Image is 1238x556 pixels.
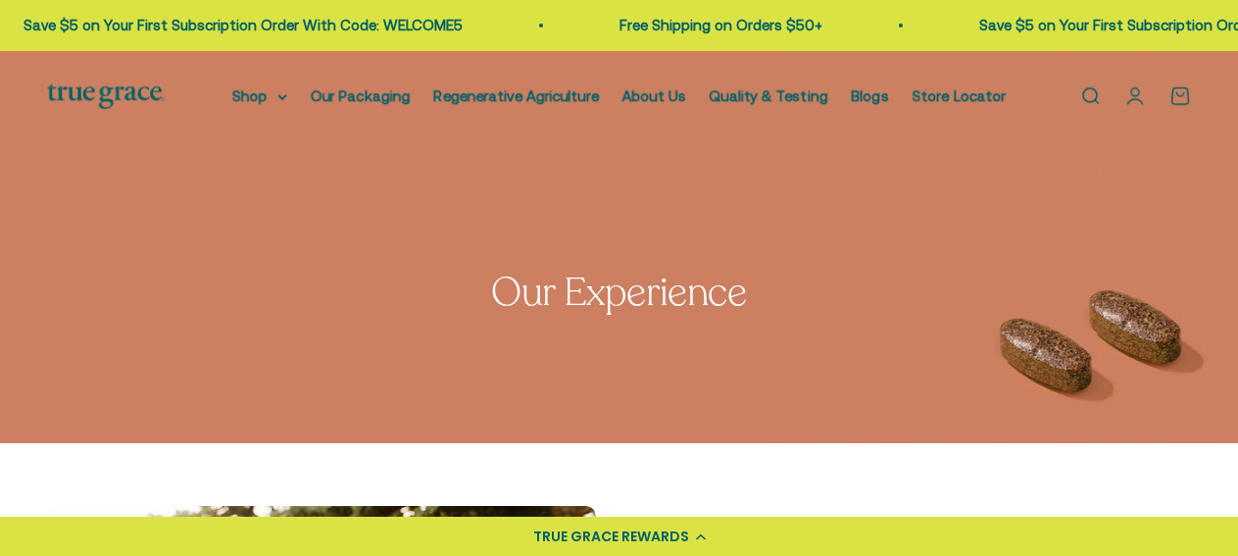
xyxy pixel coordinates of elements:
a: Regenerative Agriculture [434,87,599,104]
a: About Us [622,87,686,104]
a: Our Packaging [311,87,411,104]
split-lines: Our Experience [491,266,746,319]
a: Quality & Testing [710,87,828,104]
a: Store Locator [913,87,1007,104]
p: Save $5 on Your First Subscription Order With Code: WELCOME5 [4,14,443,37]
a: Free Shipping on Orders $50+ [600,17,803,33]
a: Blogs [852,87,889,104]
summary: Shop [232,84,287,108]
div: TRUE GRACE REWARDS [533,527,689,547]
